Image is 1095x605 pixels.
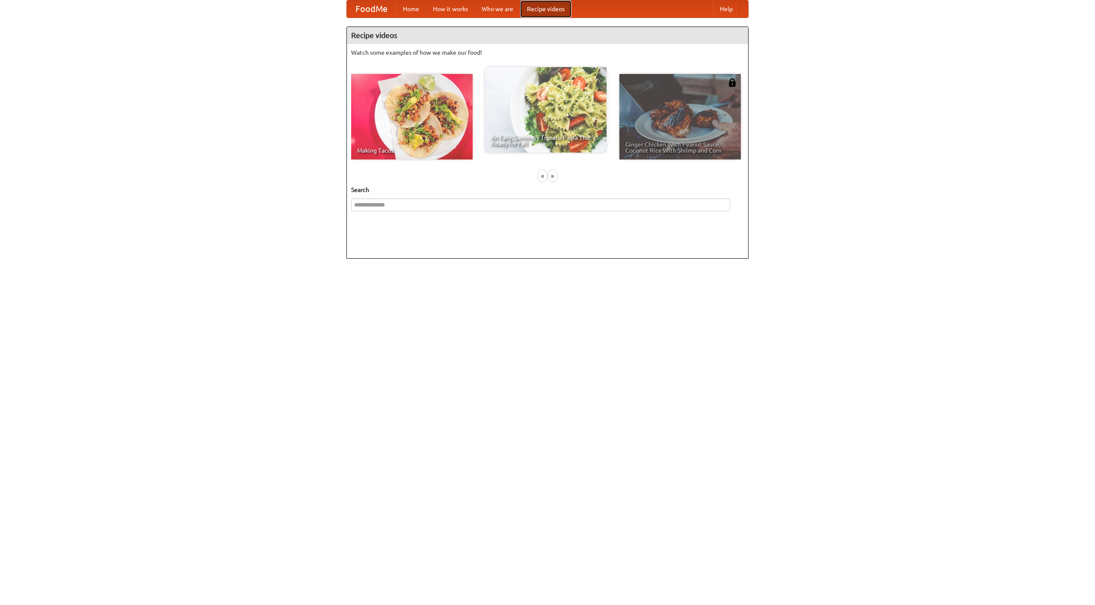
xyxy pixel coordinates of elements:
a: Making Tacos [351,74,473,159]
p: Watch some examples of how we make our food! [351,48,744,57]
div: « [539,171,546,181]
a: How it works [426,0,475,18]
div: » [549,171,556,181]
a: An Easy, Summery Tomato Pasta That's Ready for Fall [485,67,607,153]
a: Who we are [475,0,520,18]
span: Making Tacos [357,148,467,153]
h5: Search [351,186,744,194]
h4: Recipe videos [347,27,748,44]
a: Recipe videos [520,0,571,18]
a: Home [396,0,426,18]
a: FoodMe [347,0,396,18]
span: An Easy, Summery Tomato Pasta That's Ready for Fall [491,135,601,147]
a: Help [713,0,740,18]
img: 483408.png [728,78,737,87]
